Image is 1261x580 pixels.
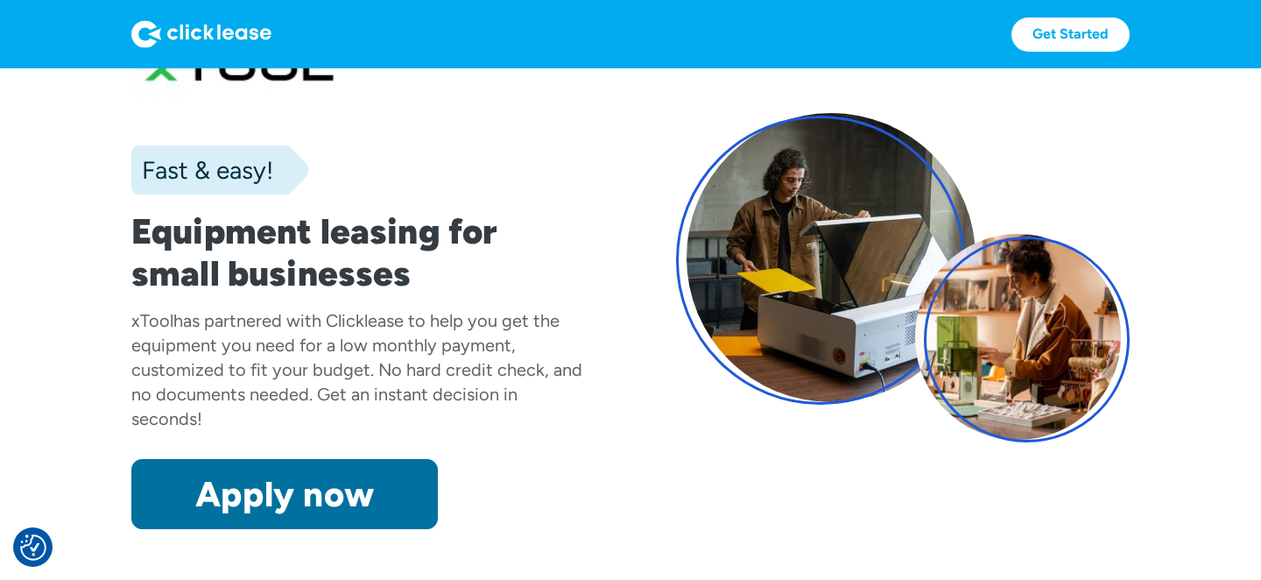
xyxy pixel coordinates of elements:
[131,310,173,331] div: xTool
[1011,18,1130,52] a: Get Started
[20,534,46,561] img: Revisit consent button
[131,459,438,529] a: Apply now
[131,310,582,429] div: has partnered with Clicklease to help you get the equipment you need for a low monthly payment, c...
[131,20,271,48] img: Logo
[20,534,46,561] button: Consent Preferences
[131,210,585,294] h1: Equipment leasing for small businesses
[131,152,273,187] div: Fast & easy!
